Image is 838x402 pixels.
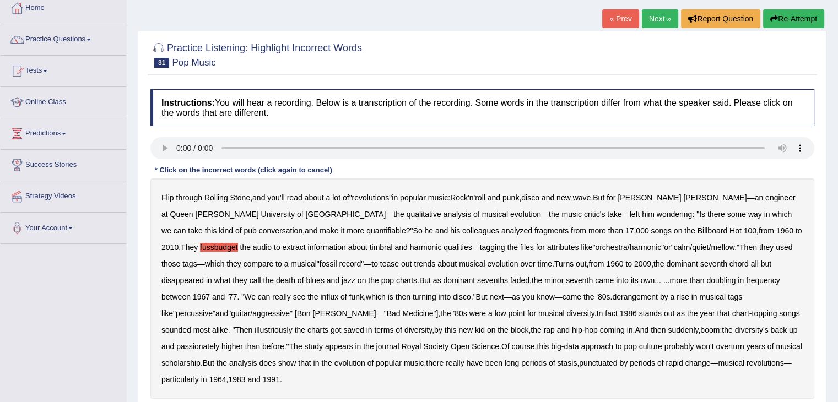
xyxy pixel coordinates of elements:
[501,226,532,235] b: analyzed
[205,226,217,235] b: this
[320,259,337,268] b: fossil
[453,292,471,301] b: disco
[458,325,473,334] b: new
[596,292,610,301] b: '80s
[170,210,193,219] b: Queen
[267,193,284,202] b: you'll
[404,325,432,334] b: diversity
[1,213,126,240] a: Your Account
[677,292,689,301] b: rise
[212,292,225,301] b: and
[636,226,648,235] b: 000
[520,259,535,268] b: over
[438,292,451,301] b: into
[434,325,442,334] b: by
[537,292,555,301] b: know
[231,309,250,318] b: guitar
[188,226,202,235] b: take
[387,309,401,318] b: Bad
[371,259,378,268] b: to
[642,9,678,28] a: Next »
[358,276,366,285] b: on
[556,193,571,202] b: new
[1,56,126,83] a: Tests
[240,243,250,252] b: the
[563,292,581,301] b: came
[642,210,655,219] b: him
[480,243,505,252] b: tagging
[776,226,793,235] b: 1960
[544,325,555,334] b: rap
[215,309,228,318] b: and
[620,309,637,318] b: 1986
[339,259,361,268] b: record
[306,276,324,285] b: blues
[298,276,304,285] b: of
[290,259,316,268] b: musical
[275,259,282,268] b: to
[729,226,742,235] b: Hot
[498,325,508,334] b: the
[502,193,519,202] b: punk
[727,210,746,219] b: some
[699,292,725,301] b: musical
[488,309,493,318] b: a
[407,210,441,219] b: qualitative
[450,226,460,235] b: his
[445,325,457,334] b: this
[413,226,422,235] b: So
[307,292,318,301] b: the
[711,243,734,252] b: mellow
[307,325,328,334] b: charts
[161,342,174,351] b: and
[235,226,242,235] b: of
[393,210,404,219] b: the
[602,9,639,28] a: « Prev
[657,210,693,219] b: wondering
[759,243,774,252] b: they
[625,259,632,268] b: to
[532,276,542,285] b: the
[520,243,534,252] b: files
[374,325,393,334] b: terms
[312,309,376,318] b: [PERSON_NAME]
[392,193,398,202] b: in
[433,276,441,285] b: as
[394,243,407,252] b: and
[557,325,570,334] b: and
[206,276,212,285] b: in
[253,243,272,252] b: audio
[607,210,621,219] b: take
[612,292,658,301] b: derangement
[706,276,736,285] b: doubling
[571,226,586,235] b: from
[754,193,763,202] b: an
[689,276,704,285] b: than
[469,309,486,318] b: were
[495,309,506,318] b: low
[161,292,191,301] b: between
[396,325,402,334] b: of
[262,342,284,351] b: before
[796,226,802,235] b: to
[250,276,261,285] b: call
[284,259,289,268] b: a
[531,325,541,334] b: the
[616,276,629,285] b: into
[343,193,349,202] b: of
[595,276,614,285] b: came
[252,309,290,318] b: aggressive
[542,193,554,202] b: and
[521,193,539,202] b: disco
[666,259,698,268] b: dominant
[219,226,233,235] b: kind
[763,9,824,28] button: Re-Attempt
[1,87,126,115] a: Online Class
[161,193,174,202] b: Flip
[161,276,204,285] b: disappeared
[595,243,627,252] b: orchestra
[320,292,338,301] b: influx
[150,165,337,175] div: * Click on the incorrect words (click again to cancel)
[748,210,762,219] b: way
[683,193,747,202] b: [PERSON_NAME]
